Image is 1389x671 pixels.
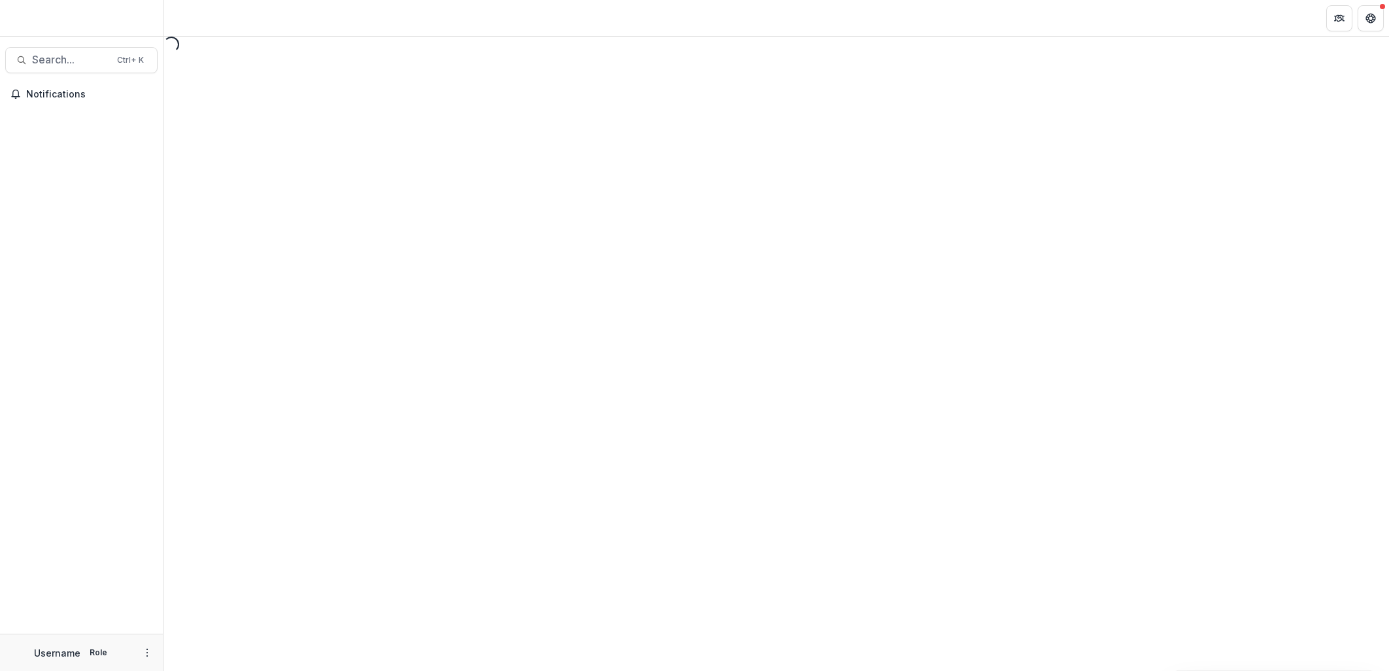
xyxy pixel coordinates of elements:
div: Ctrl + K [114,53,146,67]
button: Get Help [1358,5,1384,31]
button: Partners [1326,5,1352,31]
button: Search... [5,47,158,73]
button: More [139,645,155,661]
button: Notifications [5,84,158,105]
span: Notifications [26,89,152,100]
span: Search... [32,54,109,66]
p: Username [34,646,80,660]
p: Role [86,647,111,659]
